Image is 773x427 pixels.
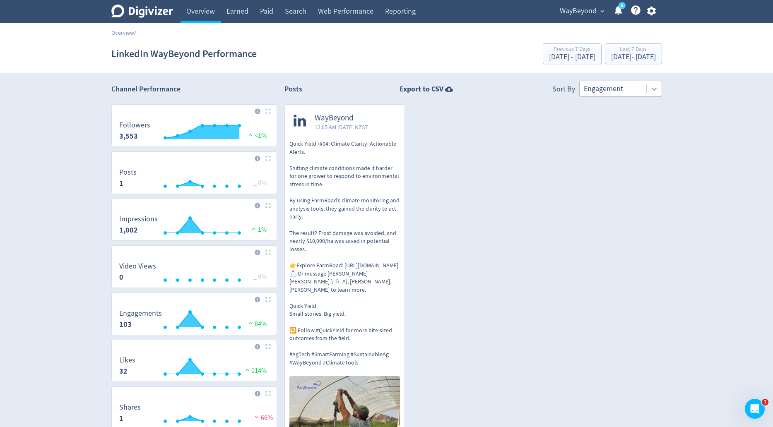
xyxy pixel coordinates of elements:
span: WayBeyond [315,113,368,123]
h2: Channel Performance [111,84,277,94]
img: Placeholder [265,249,271,255]
img: positive-performance.svg [246,132,255,138]
span: / [134,29,136,36]
img: negative-performance.svg [253,414,261,420]
iframe: Intercom live chat [745,399,765,419]
svg: Likes 32 [115,356,273,378]
strong: 1 [119,413,123,423]
strong: 3,553 [119,131,138,141]
svg: Engagements 103 [115,309,273,331]
span: expand_more [599,7,606,15]
dt: Video Views [119,261,156,271]
img: positive-performance.svg [243,367,251,373]
span: <1% [246,132,267,140]
a: Overview [111,29,134,36]
span: _ 0% [253,273,267,281]
dt: Impressions [119,214,158,224]
img: Placeholder [265,108,271,114]
strong: 103 [119,319,132,329]
button: WayBeyond [557,5,607,18]
span: _ 0% [253,179,267,187]
img: positive-performance.svg [250,225,258,232]
div: Sort By [552,84,575,97]
div: [DATE] - [DATE] [611,53,656,61]
button: Last 7 Days[DATE]- [DATE] [605,43,662,64]
strong: 32 [119,366,128,376]
h1: LinkedIn WayBeyond Performance [111,41,257,67]
strong: 1 [119,178,123,188]
p: Quick Yield \#04: Climate Clarity. Actionable Alerts. Shifting climate conditions made it harder ... [289,140,400,367]
strong: 1,002 [119,225,138,235]
div: Last 7 Days [611,46,656,53]
dt: Engagements [119,309,162,318]
a: 5 [619,2,626,9]
img: Placeholder [265,156,271,161]
span: WayBeyond [560,5,597,18]
img: Placeholder [265,203,271,208]
svg: Video Views 0 [115,262,273,284]
span: 1% [250,225,267,234]
svg: Shares 1 [115,403,273,425]
img: positive-performance.svg [246,320,255,326]
span: 84% [246,320,267,328]
span: 12:05 AM [DATE] NZST [315,123,368,131]
span: 66% [253,414,273,422]
strong: Export to CSV [400,84,443,94]
svg: Impressions 1,002 [115,215,273,237]
span: 114% [243,367,267,375]
img: Placeholder [265,391,271,396]
button: Previous 7 Days[DATE] - [DATE] [543,43,602,64]
img: Placeholder [265,344,271,349]
dt: Posts [119,168,137,177]
svg: Followers 3,553 [115,121,273,143]
svg: Posts 1 [115,168,273,190]
img: Placeholder [265,297,271,302]
div: Previous 7 Days [549,46,595,53]
dt: Followers [119,120,150,130]
h2: Posts [284,84,302,97]
span: 1 [762,399,768,405]
dt: Likes [119,355,135,365]
text: 5 [621,3,623,9]
dt: Shares [119,403,141,412]
div: [DATE] - [DATE] [549,53,595,61]
strong: 0 [119,272,123,282]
